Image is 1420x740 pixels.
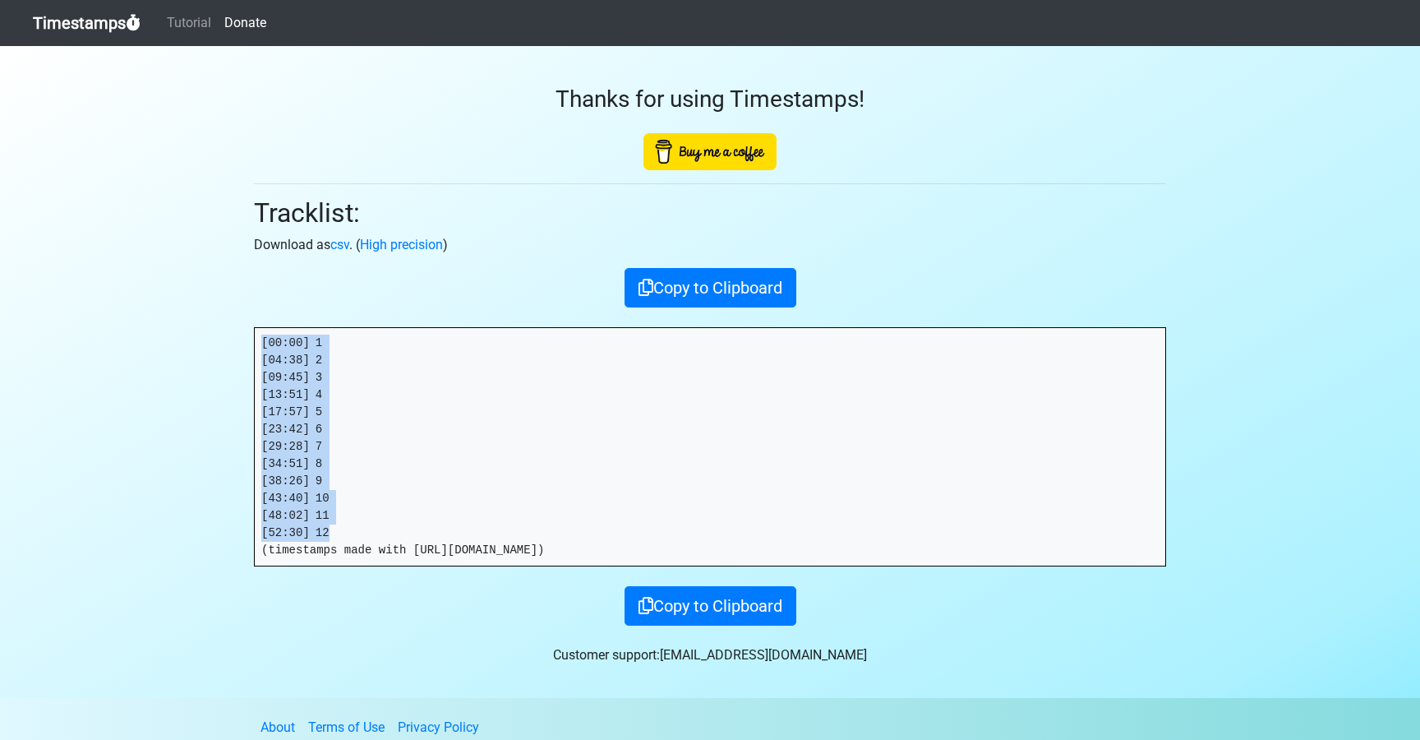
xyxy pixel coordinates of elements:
a: Timestamps [33,7,141,39]
p: Download as . ( ) [254,235,1166,255]
a: Tutorial [160,7,218,39]
h2: Tracklist: [254,197,1166,229]
a: csv [330,237,349,252]
h3: Thanks for using Timestamps! [254,86,1166,113]
pre: [00:00] 1 [04:38] 2 [09:45] 3 [13:51] 4 [17:57] 5 [23:42] 6 [29:28] 7 [34:51] 8 [38:26] 9 [43:40]... [255,328,1165,566]
a: Donate [218,7,273,39]
img: Buy Me A Coffee [643,133,777,170]
a: Terms of Use [308,719,385,735]
button: Copy to Clipboard [625,586,796,626]
a: About [260,719,295,735]
a: High precision [360,237,443,252]
button: Copy to Clipboard [625,268,796,308]
a: Privacy Policy [398,719,479,735]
